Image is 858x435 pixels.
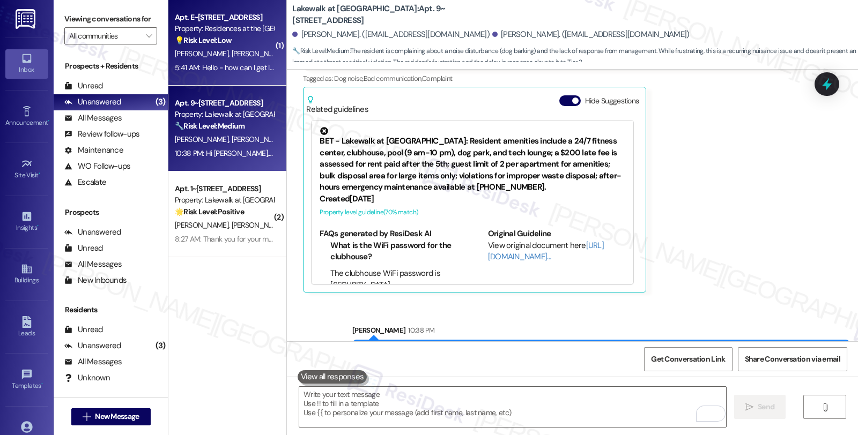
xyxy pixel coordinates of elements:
[175,49,232,58] span: [PERSON_NAME]
[492,29,690,40] div: [PERSON_NAME]. ([EMAIL_ADDRESS][DOMAIN_NAME])
[364,74,422,83] span: Bad communication ,
[488,240,604,262] a: [URL][DOMAIN_NAME]…
[64,372,110,384] div: Unknown
[37,222,39,230] span: •
[292,47,349,55] strong: 🔧 Risk Level: Medium
[153,337,168,354] div: (3)
[5,49,48,78] a: Inbox
[54,61,168,72] div: Prospects + Residents
[5,207,48,236] a: Insights •
[64,161,130,172] div: WO Follow-ups
[303,71,801,86] div: Tagged as:
[146,32,152,40] i: 
[306,95,368,115] div: Related guidelines
[175,63,345,72] div: 5:41 AM: Hello - how can I get latch access Thanks Loc
[422,74,452,83] span: Complaint
[64,177,106,188] div: Escalate
[644,347,732,371] button: Get Conversation Link
[745,403,753,411] i: 
[175,35,232,45] strong: 💡 Risk Level: Low
[330,268,457,291] li: The clubhouse WiFi password is [SECURITY_DATA]
[488,228,551,239] b: Original Guideline
[64,96,121,108] div: Unanswered
[175,134,232,144] span: [PERSON_NAME]
[175,234,803,244] div: 8:27 AM: Thank you for your message. Our offices are currently closed, but we will contact you wh...
[651,354,725,365] span: Get Conversation Link
[585,95,639,107] label: Hide Suggestions
[320,127,625,193] div: BET - Lakewalk at [GEOGRAPHIC_DATA]: Resident amenities include a 24/7 fitness center, clubhouse,...
[320,207,625,218] div: Property level guideline ( 70 % match)
[5,313,48,342] a: Leads
[745,354,840,365] span: Share Conversation via email
[175,109,274,120] div: Property: Lakewalk at [GEOGRAPHIC_DATA]
[232,220,289,230] span: [PERSON_NAME]
[71,408,151,425] button: New Message
[758,401,774,412] span: Send
[405,325,434,336] div: 10:38 PM
[175,183,274,194] div: Apt. 1~[STREET_ADDRESS]
[175,220,232,230] span: [PERSON_NAME]
[64,227,121,238] div: Unanswered
[175,194,274,206] div: Property: Lakewalk at [GEOGRAPHIC_DATA]
[5,365,48,394] a: Templates •
[95,411,139,422] span: New Message
[488,240,626,263] div: View original document here
[320,193,625,205] div: Created [DATE]
[64,243,103,254] div: Unread
[64,80,103,92] div: Unread
[16,9,38,29] img: ResiDesk Logo
[64,11,157,27] label: Viewing conversations for
[232,134,285,144] span: [PERSON_NAME]
[64,145,123,156] div: Maintenance
[821,403,829,411] i: 
[5,155,48,184] a: Site Visit •
[54,304,168,316] div: Residents
[232,49,285,58] span: [PERSON_NAME]
[292,29,490,40] div: [PERSON_NAME]. ([EMAIL_ADDRESS][DOMAIN_NAME])
[64,324,103,335] div: Unread
[292,3,507,26] b: Lakewalk at [GEOGRAPHIC_DATA]: Apt. 9~[STREET_ADDRESS]
[175,97,274,109] div: Apt. 9~[STREET_ADDRESS]
[48,117,49,125] span: •
[64,112,122,124] div: All Messages
[330,240,457,263] li: What is the WiFi password for the clubhouse?
[64,356,122,367] div: All Messages
[292,46,858,69] span: : The resident is complaining about a noise disturbance (dog barking) and the lack of response fr...
[738,347,847,371] button: Share Conversation via email
[64,340,121,351] div: Unanswered
[734,395,786,419] button: Send
[175,121,245,131] strong: 🔧 Risk Level: Medium
[153,94,168,110] div: (3)
[64,259,122,270] div: All Messages
[299,387,726,427] textarea: To enrich screen reader interactions, please activate Accessibility in Grammarly extension settings
[320,228,431,239] b: FAQs generated by ResiDesk AI
[54,207,168,218] div: Prospects
[64,129,139,140] div: Review follow-ups
[39,170,40,177] span: •
[5,260,48,289] a: Buildings
[175,23,274,34] div: Property: Residences at the [GEOGRAPHIC_DATA]
[175,207,244,216] strong: 🌟 Risk Level: Positive
[64,275,127,286] div: New Inbounds
[352,325,850,340] div: [PERSON_NAME]
[175,12,274,23] div: Apt. E~[STREET_ADDRESS]
[41,380,43,388] span: •
[83,412,91,421] i: 
[69,27,140,44] input: All communities
[334,74,364,83] span: Dog noise ,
